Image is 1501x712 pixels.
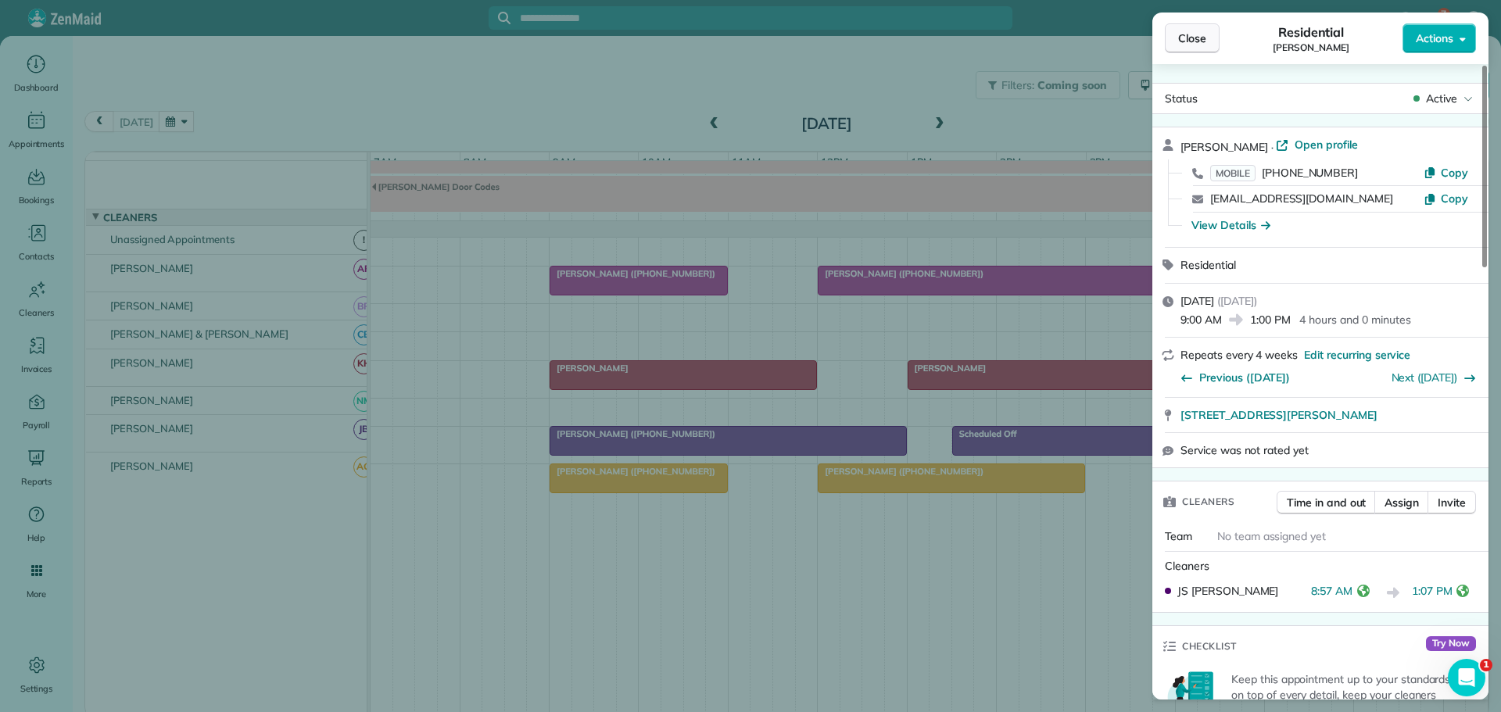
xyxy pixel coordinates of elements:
button: View Details [1191,217,1270,233]
span: JS [PERSON_NAME] [1177,583,1278,599]
button: Previous ([DATE]) [1180,370,1290,385]
span: [STREET_ADDRESS][PERSON_NAME] [1180,407,1377,423]
a: Open profile [1276,137,1358,152]
button: Next ([DATE]) [1392,370,1477,385]
a: [EMAIL_ADDRESS][DOMAIN_NAME] [1210,191,1393,206]
span: Invite [1438,495,1466,510]
span: Edit recurring service [1304,347,1410,363]
span: · [1268,141,1277,153]
span: [PERSON_NAME] [1273,41,1349,54]
span: MOBILE [1210,165,1256,181]
span: 1:07 PM [1412,583,1453,603]
span: Status [1165,91,1198,106]
span: Previous ([DATE]) [1199,370,1290,385]
span: [DATE] [1180,294,1214,308]
span: ( [DATE] ) [1217,294,1257,308]
iframe: Intercom live chat [1448,659,1485,696]
span: [PERSON_NAME] [1180,140,1268,154]
span: Cleaners [1182,494,1234,510]
button: Assign [1374,491,1429,514]
span: 1:00 PM [1250,312,1291,327]
p: 4 hours and 0 minutes [1299,312,1410,327]
span: Time in and out [1287,495,1366,510]
a: Next ([DATE]) [1392,370,1458,385]
button: Copy [1424,191,1468,206]
span: Try Now [1426,636,1476,652]
span: Repeats every 4 weeks [1180,348,1298,362]
span: 8:57 AM [1311,583,1352,603]
span: Cleaners [1165,559,1209,573]
button: Copy [1424,165,1468,181]
a: [STREET_ADDRESS][PERSON_NAME] [1180,407,1479,423]
button: Invite [1428,491,1476,514]
span: Close [1178,30,1206,46]
span: Checklist [1182,639,1237,654]
button: Time in and out [1277,491,1376,514]
span: Actions [1416,30,1453,46]
span: 9:00 AM [1180,312,1222,327]
span: Residential [1180,258,1236,272]
span: Service was not rated yet [1180,442,1309,458]
span: Residential [1278,23,1345,41]
span: 1 [1480,659,1492,671]
a: MOBILE[PHONE_NUMBER] [1210,165,1358,181]
span: No team assigned yet [1217,529,1326,543]
span: Assign [1385,495,1419,510]
span: Open profile [1295,137,1358,152]
button: Close [1165,23,1220,53]
span: Copy [1441,191,1468,206]
span: Active [1426,91,1457,106]
span: Copy [1441,166,1468,180]
span: Team [1165,529,1192,543]
span: [PHONE_NUMBER] [1262,166,1358,180]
